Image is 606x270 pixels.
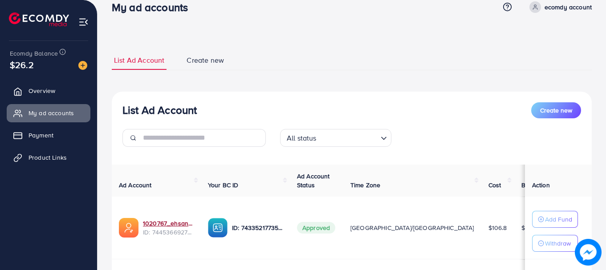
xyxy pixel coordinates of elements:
p: ecomdy account [545,2,592,12]
span: $106.8 [488,223,507,232]
h3: List Ad Account [122,104,197,117]
span: Your BC ID [208,181,239,189]
span: $26.2 [10,58,34,71]
p: ID: 7433521773569785872 [232,222,283,233]
span: Product Links [28,153,67,162]
span: Payment [28,131,53,140]
span: Overview [28,86,55,95]
span: Cost [488,181,501,189]
a: 1020767_ehsan 2_1733509583666 [143,219,194,228]
div: Search for option [280,129,391,147]
span: Ad Account [119,181,152,189]
a: Payment [7,126,90,144]
img: ic-ba-acc.ded83a64.svg [208,218,228,238]
span: Action [532,181,550,189]
button: Add Fund [532,211,578,228]
img: ic-ads-acc.e4c84228.svg [119,218,138,238]
a: Overview [7,82,90,100]
div: <span class='underline'>1020767_ehsan 2_1733509583666</span></br>7445366927469641729 [143,219,194,237]
button: Create new [531,102,581,118]
span: ID: 7445366927469641729 [143,228,194,237]
span: List Ad Account [114,55,164,65]
span: All status [285,132,318,145]
a: Product Links [7,149,90,166]
span: My ad accounts [28,109,74,117]
button: Withdraw [532,235,578,252]
span: Create new [540,106,572,115]
p: Withdraw [545,238,571,249]
h3: My ad accounts [112,1,195,14]
span: [GEOGRAPHIC_DATA]/[GEOGRAPHIC_DATA] [350,223,474,232]
span: Approved [297,222,335,234]
img: image [575,239,602,266]
img: image [78,61,87,70]
span: Time Zone [350,181,380,189]
span: Ad Account Status [297,172,330,189]
input: Search for option [319,130,377,145]
span: Ecomdy Balance [10,49,58,58]
a: My ad accounts [7,104,90,122]
a: ecomdy account [526,1,592,13]
img: menu [78,17,89,27]
img: logo [9,12,69,26]
p: Add Fund [545,214,572,225]
span: Create new [187,55,224,65]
